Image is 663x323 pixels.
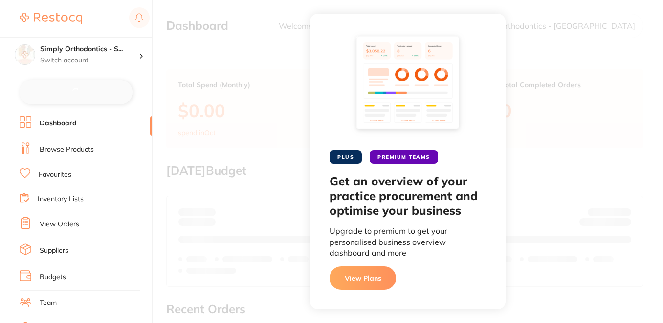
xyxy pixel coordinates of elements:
[40,44,139,54] h4: Simply Orthodontics - Sunbury
[330,150,362,164] span: PLUS
[330,266,396,290] button: View Plans
[353,33,463,139] img: dashboard-preview.svg
[38,194,84,204] a: Inventory Lists
[330,225,486,258] p: Upgrade to premium to get your personalised business overview dashboard and more
[370,150,438,164] span: PREMIUM TEAMS
[15,45,35,64] img: Simply Orthodontics - Sunbury
[40,246,68,256] a: Suppliers
[20,7,82,30] a: Restocq Logo
[40,272,66,282] a: Budgets
[40,119,77,128] a: Dashboard
[39,170,71,180] a: Favourites
[40,145,94,155] a: Browse Products
[40,298,57,308] a: Team
[20,13,82,24] img: Restocq Logo
[40,56,139,65] p: Switch account
[330,174,486,218] h2: Get an overview of your practice procurement and optimise your business
[40,220,79,229] a: View Orders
